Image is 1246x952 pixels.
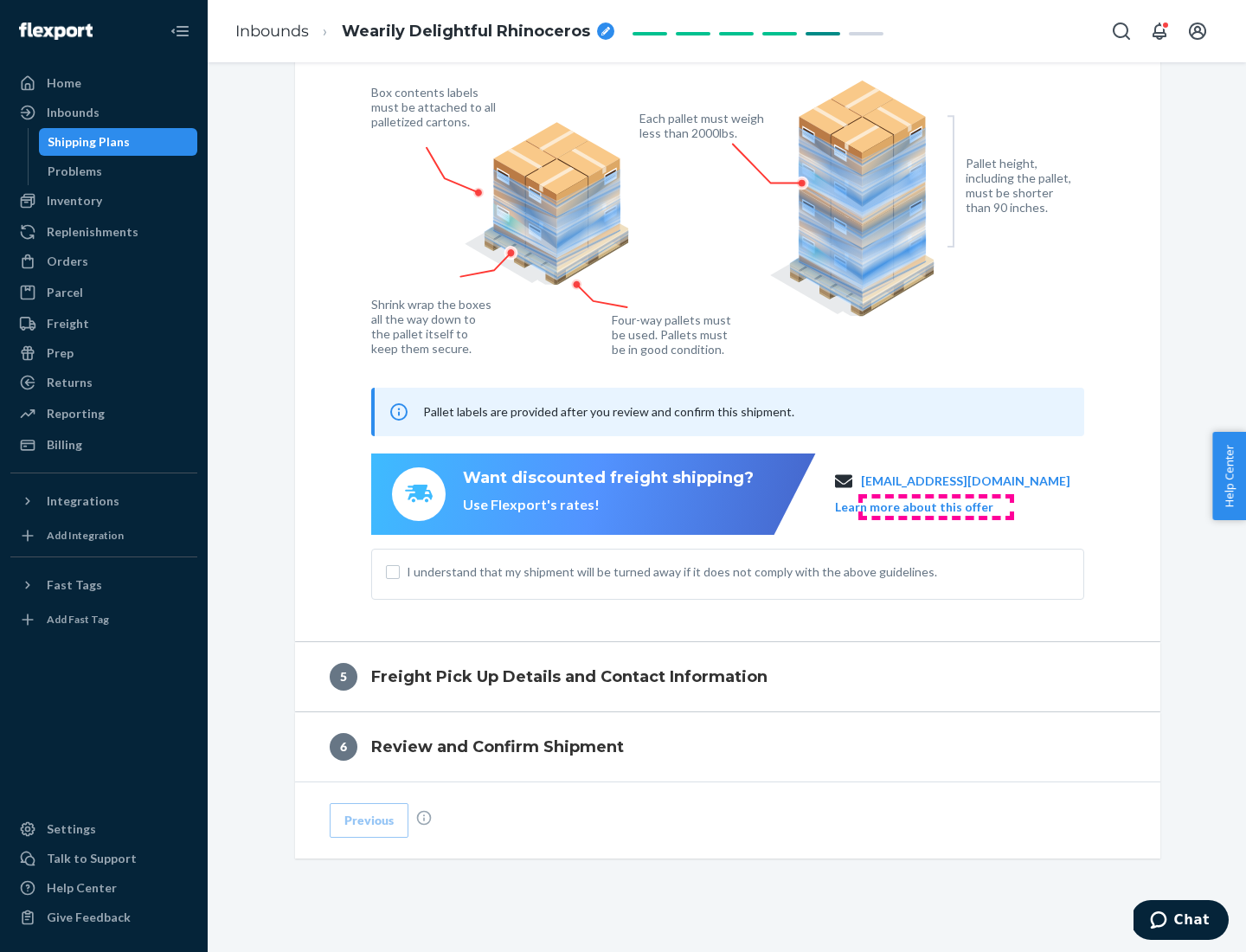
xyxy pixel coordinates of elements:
input: I understand that my shipment will be turned away if it does not comply with the above guidelines. [386,565,400,579]
button: Learn more about this offer [835,499,993,516]
div: Shipping Plans [48,133,130,151]
figcaption: Each pallet must weigh less than 2000lbs. [639,111,768,140]
div: Inventory [47,192,102,209]
a: Inventory [10,187,197,215]
div: Help Center [47,879,117,897]
figcaption: Four-way pallets must be used. Pallets must be in good condition. [612,312,732,357]
a: Prep [10,339,197,367]
a: Orders [10,248,197,275]
a: Replenishments [10,218,197,246]
div: Want discounted freight shipping? [463,467,754,490]
button: Open Search Box [1104,14,1139,48]
a: Freight [10,310,197,338]
button: 5Freight Pick Up Details and Contact Information [295,642,1160,711]
div: Use Flexport's rates! [463,495,754,515]
div: Add Fast Tag [47,612,109,627]
a: Help Center [10,874,197,902]
a: Add Fast Tag [10,606,197,634]
a: Problems [39,158,198,185]
div: Parcel [47,284,83,301]
a: Shipping Plans [39,128,198,156]
iframe: Opens a widget where you can chat to one of our agents [1134,900,1229,943]
div: Add Integration [47,528,124,543]
div: Talk to Support [47,850,137,867]
span: I understand that my shipment will be turned away if it does not comply with the above guidelines. [407,563,1069,581]
a: Reporting [10,400,197,428]
div: 5 [330,663,357,691]
div: Replenishments [47,223,138,241]
button: Give Feedback [10,904,197,931]
div: Integrations [47,492,119,510]
div: Inbounds [47,104,100,121]
button: Help Center [1212,432,1246,520]
span: Pallet labels are provided after you review and confirm this shipment. [423,404,794,419]
button: Talk to Support [10,845,197,872]
div: Settings [47,820,96,838]
button: Open account menu [1180,14,1215,48]
a: Home [10,69,197,97]
div: Reporting [47,405,105,422]
div: Prep [47,344,74,362]
span: Wearily Delightful Rhinoceros [342,21,590,43]
button: Previous [330,803,408,838]
button: 6Review and Confirm Shipment [295,712,1160,782]
ol: breadcrumbs [222,6,628,57]
button: Fast Tags [10,571,197,599]
button: Close Navigation [163,14,197,48]
img: Flexport logo [19,23,93,40]
h4: Review and Confirm Shipment [371,736,624,758]
a: Inbounds [10,99,197,126]
div: Freight [47,315,89,332]
a: Billing [10,431,197,459]
a: Settings [10,815,197,843]
figcaption: Shrink wrap the boxes all the way down to the pallet itself to keep them secure. [371,297,495,356]
a: [EMAIL_ADDRESS][DOMAIN_NAME] [861,473,1070,490]
h4: Freight Pick Up Details and Contact Information [371,666,768,688]
figcaption: Pallet height, including the pallet, must be shorter than 90 inches. [966,156,1079,215]
div: Returns [47,374,93,391]
div: Problems [48,163,102,180]
a: Returns [10,369,197,396]
div: Billing [47,436,82,453]
button: Open notifications [1142,14,1177,48]
div: Orders [47,253,88,270]
figcaption: Box contents labels must be attached to all palletized cartons. [371,85,500,129]
button: Integrations [10,487,197,515]
div: 6 [330,733,357,761]
div: Give Feedback [47,909,131,926]
a: Parcel [10,279,197,306]
div: Home [47,74,81,92]
div: Fast Tags [47,576,102,594]
a: Add Integration [10,522,197,550]
a: Inbounds [235,22,309,41]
